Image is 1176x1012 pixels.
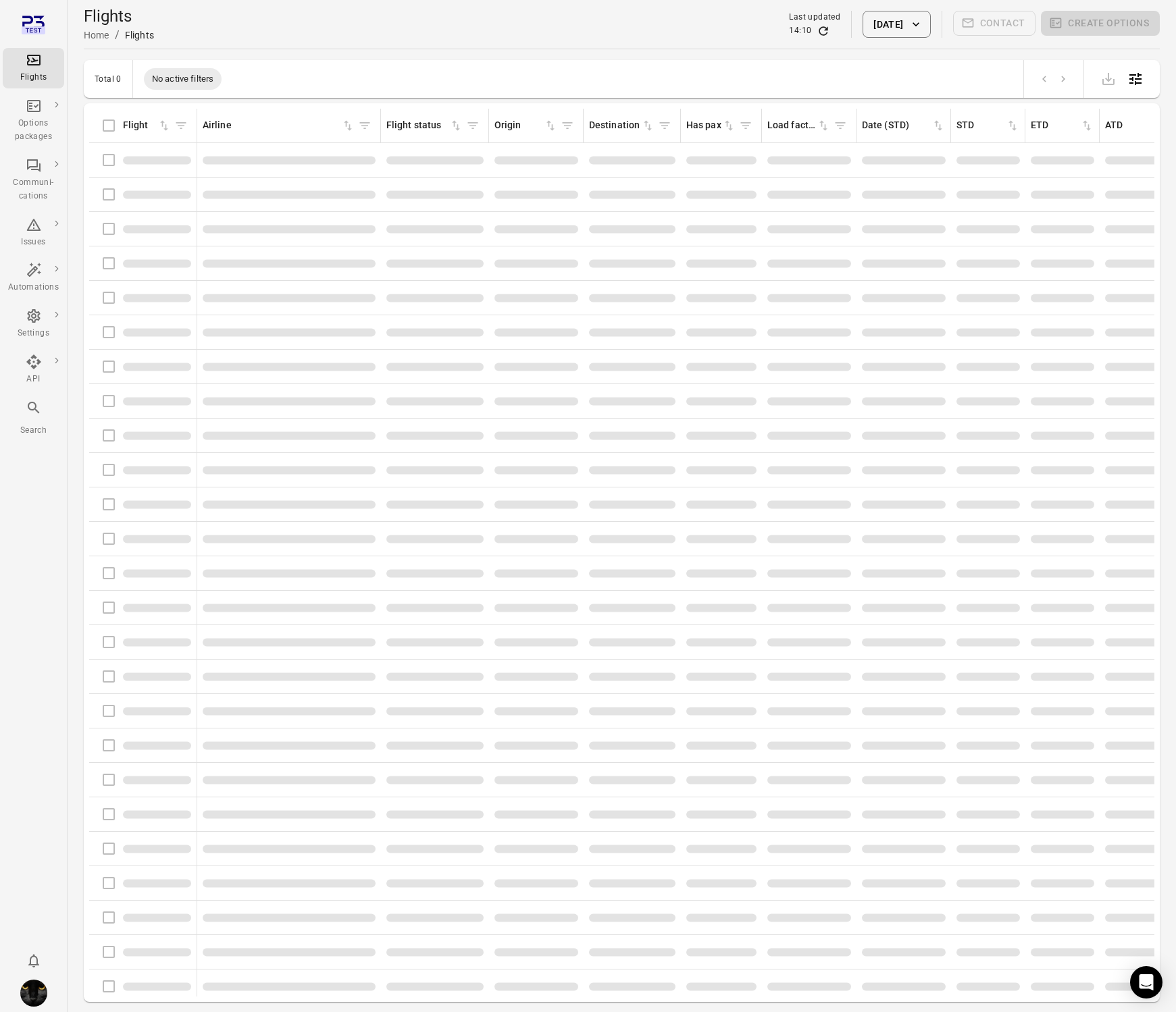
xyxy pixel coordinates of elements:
[115,27,120,43] li: /
[686,118,736,133] div: Sort by has pax in ascending order
[557,115,578,136] span: Filter by origin
[84,27,154,43] nav: Breadcrumbs
[3,350,64,390] a: API
[355,115,375,136] span: Filter by airline
[8,424,59,437] div: Search
[1130,966,1162,998] div: Open Intercom Messenger
[3,258,64,298] a: Automations
[862,118,945,133] div: Sort by date (STD) in ascending order
[3,153,64,207] a: Communi-cations
[84,5,154,27] h1: Flights
[1031,118,1094,133] div: Sort by ETD in ascending order
[789,11,840,24] div: Last updated
[8,327,59,340] div: Settings
[15,974,53,1012] button: Iris
[20,980,47,1007] img: images
[956,118,1019,133] div: Sort by STD in ascending order
[8,176,59,203] div: Communi-cations
[84,30,109,41] a: Home
[20,947,47,974] button: Notifications
[144,72,222,86] span: No active filters
[123,118,171,133] div: Sort by flight in ascending order
[1035,70,1073,88] nav: pagination navigation
[3,304,64,344] a: Settings
[830,115,850,136] span: Filter by load factor
[1105,118,1168,133] div: Sort by ATD in ascending order
[203,118,355,133] div: Sort by airline in ascending order
[953,11,1036,38] span: Please make a selection to create communications
[95,74,122,84] div: Total 0
[125,28,154,42] div: Flights
[8,373,59,386] div: API
[767,118,830,133] div: Sort by load factor in ascending order
[8,236,59,249] div: Issues
[655,115,675,136] span: Filter by destination
[3,213,64,253] a: Issues
[171,115,191,136] span: Filter by flight
[1122,65,1149,92] button: Open table configuration
[8,281,59,294] div: Automations
[386,118,463,133] div: Sort by flight status in ascending order
[589,118,655,133] div: Sort by destination in ascending order
[736,115,756,136] span: Filter by has pax
[789,24,811,38] div: 14:10
[8,71,59,84] div: Flights
[1041,11,1160,38] span: Please make a selection to create an option package
[3,94,64,148] a: Options packages
[817,24,830,38] button: Refresh data
[494,118,557,133] div: Sort by origin in ascending order
[463,115,483,136] span: Filter by flight status
[8,117,59,144] div: Options packages
[3,48,64,88] a: Flights
[1095,72,1122,84] span: Please make a selection to export
[3,396,64,441] button: Search
[863,11,930,38] button: [DATE]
